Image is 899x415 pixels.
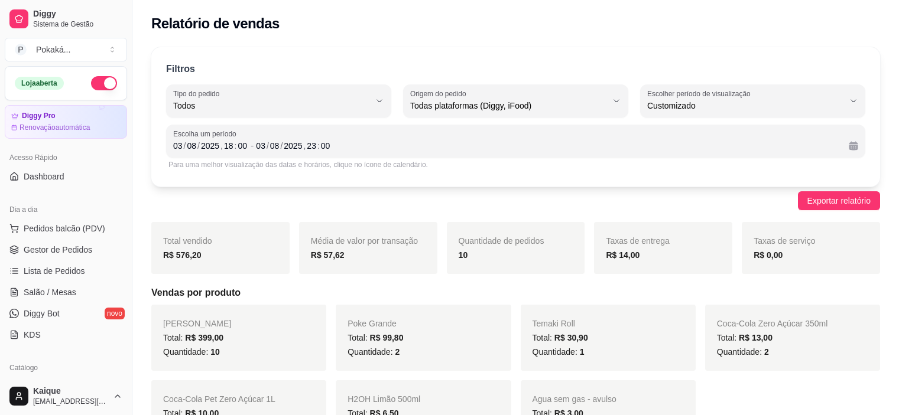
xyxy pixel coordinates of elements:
span: Taxas de entrega [606,236,669,246]
button: Pedidos balcão (PDV) [5,219,127,238]
span: Total: [533,333,588,342]
div: minuto, Data inicial, [236,140,248,152]
div: Catálogo [5,358,127,377]
div: Data inicial [173,139,248,153]
button: Escolher período de visualizaçãoCustomizado [640,84,865,117]
a: KDS [5,325,127,344]
span: R$ 399,00 [185,333,223,342]
button: Select a team [5,38,127,61]
span: Exportar relatório [807,194,871,207]
span: Total: [348,333,403,342]
span: Gestor de Pedidos [24,244,92,256]
span: P [15,44,27,55]
div: dia, Data inicial, [172,140,184,152]
span: R$ 30,90 [554,333,588,342]
span: Quantidade: [163,347,220,357]
span: Agua sem gas - avulso [533,394,616,404]
span: Taxas de serviço [754,236,815,246]
a: Diggy Botnovo [5,304,127,323]
span: Coca-Cola Zero Açúcar 350ml [717,319,828,328]
div: ano, Data inicial, [200,140,220,152]
span: Sistema de Gestão [33,19,122,29]
div: mês, Data inicial, [186,140,197,152]
strong: R$ 576,20 [163,250,202,260]
label: Origem do pedido [410,89,470,99]
span: Kaique [33,386,108,397]
span: Dashboard [24,171,64,182]
button: Alterar Status [91,76,117,90]
div: Para uma melhor visualização das datas e horários, clique no ícone de calendário. [168,160,863,169]
button: Exportar relatório [798,191,880,210]
span: Coca-Cola Pet Zero Açúcar 1L [163,394,275,404]
div: / [196,140,201,152]
span: 1 [580,347,585,357]
strong: R$ 14,00 [606,250,640,260]
div: : [233,140,238,152]
a: Dashboard [5,167,127,186]
div: , [219,140,224,152]
label: Escolher período de visualização [647,89,754,99]
a: Diggy ProRenovaçãoautomática [5,105,127,139]
div: hora, Data final, [306,140,317,152]
a: Lista de Pedidos [5,262,127,280]
span: Temaki Roll [533,319,575,328]
div: , [302,140,307,152]
div: Acesso Rápido [5,148,127,167]
div: ano, Data final, [283,140,303,152]
span: R$ 99,80 [370,333,404,342]
button: Kaique[EMAIL_ADDRESS][DOMAIN_NAME] [5,382,127,410]
span: H2OH Limão 500ml [348,394,420,404]
span: Quantidade de pedidos [459,236,544,246]
span: R$ 13,00 [739,333,773,342]
button: Tipo do pedidoTodos [166,84,391,117]
span: Diggy Bot [24,308,60,319]
button: Origem do pedidoTodas plataformas (Diggy, iFood) [403,84,628,117]
span: Escolha um período [173,129,858,139]
a: Salão / Mesas [5,283,127,302]
div: Pokaká ... [36,44,70,55]
span: 10 [210,347,220,357]
span: Todos [173,100,370,112]
span: 2 [764,347,769,357]
div: / [279,140,284,152]
button: Calendário [844,136,863,155]
span: - [251,139,254,153]
span: Todas plataformas (Diggy, iFood) [410,100,607,112]
span: Lista de Pedidos [24,265,85,277]
div: minuto, Data final, [320,140,332,152]
div: Loja aberta [15,77,64,90]
span: 2 [395,347,400,357]
div: hora, Data inicial, [223,140,235,152]
div: mês, Data final, [269,140,281,152]
span: Customizado [647,100,844,112]
span: Quantidade: [717,347,769,357]
article: Renovação automática [20,123,90,132]
span: KDS [24,329,41,341]
strong: 10 [459,250,468,260]
span: Total vendido [163,236,212,246]
p: Filtros [166,62,195,76]
span: Quantidade: [533,347,585,357]
div: dia, Data final, [255,140,267,152]
span: [EMAIL_ADDRESS][DOMAIN_NAME] [33,397,108,406]
a: Gestor de Pedidos [5,240,127,259]
span: Pedidos balcão (PDV) [24,223,105,234]
h5: Vendas por produto [151,286,880,300]
h2: Relatório de vendas [151,14,280,33]
span: Quantidade: [348,347,400,357]
span: Diggy [33,9,122,19]
span: Total: [717,333,773,342]
div: Data final [256,139,839,153]
div: / [183,140,187,152]
span: [PERSON_NAME] [163,319,231,328]
div: / [265,140,270,152]
article: Diggy Pro [22,112,56,120]
strong: R$ 0,00 [754,250,783,260]
label: Tipo do pedido [173,89,223,99]
span: Salão / Mesas [24,286,76,298]
span: Média de valor por transação [311,236,418,246]
span: Poke Grande [348,319,397,328]
a: DiggySistema de Gestão [5,5,127,33]
div: : [316,140,321,152]
div: Dia a dia [5,200,127,219]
